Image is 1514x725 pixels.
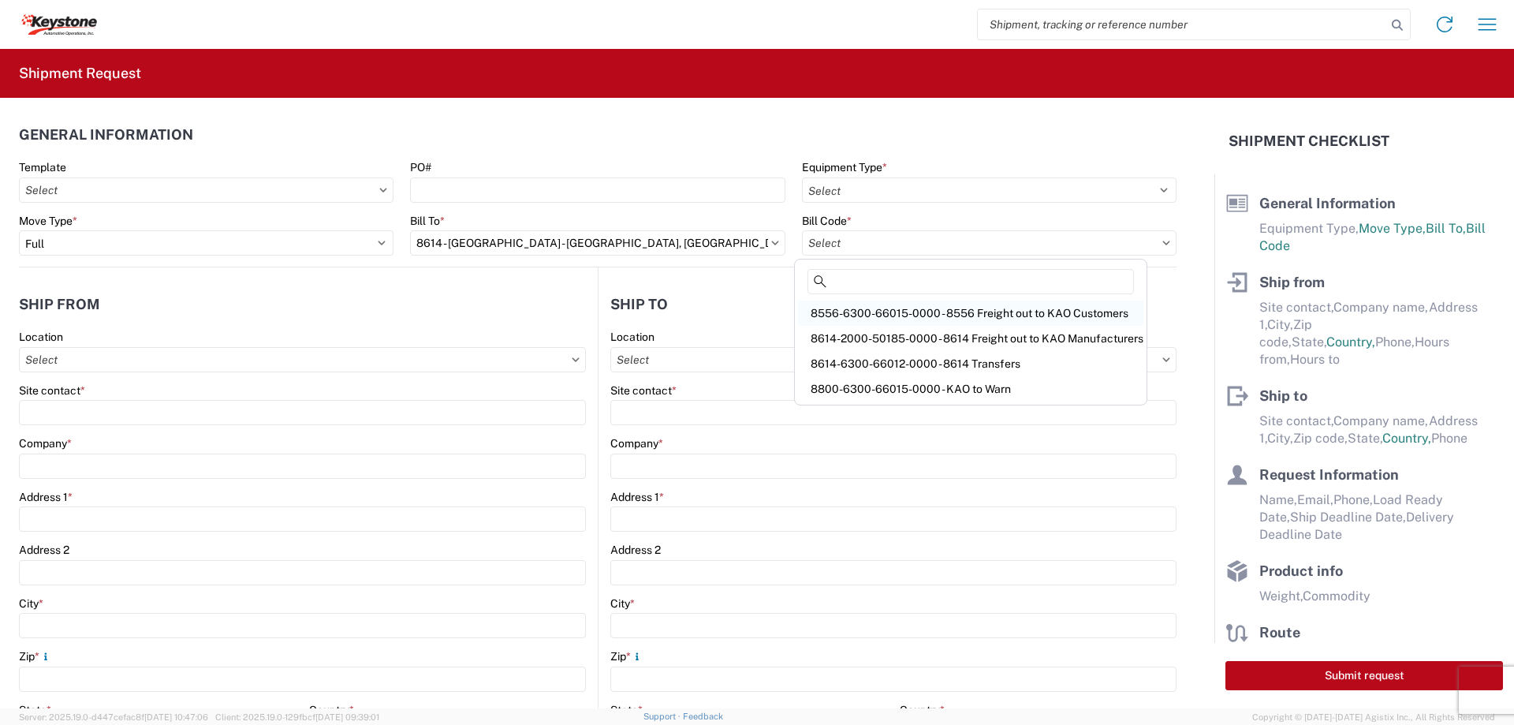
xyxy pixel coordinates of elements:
span: Equipment Type, [1259,221,1359,236]
label: Bill Code [802,214,852,228]
span: Ship to [1259,387,1307,404]
h2: Ship to [610,297,668,312]
label: Company [19,436,72,450]
input: Select [610,347,1177,372]
input: Select [410,230,785,256]
span: [DATE] 09:39:01 [315,712,379,722]
span: Product info [1259,562,1343,579]
span: Name, [1259,492,1297,507]
input: Select [19,178,393,203]
span: State, [1292,334,1326,349]
input: Select [19,347,586,372]
label: Site contact [610,383,677,398]
h2: Ship from [19,297,100,312]
label: Country [309,703,354,717]
span: Zip code, [1293,431,1348,446]
span: Company name, [1333,300,1429,315]
h2: Shipment Request [19,64,141,83]
div: 8614-6300-66012-0000 - 8614 Transfers [798,351,1143,376]
h2: General Information [19,127,193,143]
label: Address 1 [19,490,73,504]
label: City [19,596,43,611]
div: 8800-6300-66015-0000 - KAO to Warn [798,376,1143,402]
span: City, [1267,431,1293,446]
label: State [610,703,643,717]
label: Move Type [19,214,77,228]
span: Bill To, [1426,221,1466,236]
label: Bill To [410,214,445,228]
span: Move Type, [1359,221,1426,236]
span: Phone, [1375,334,1415,349]
span: Country, [1382,431,1431,446]
label: Country [900,703,945,717]
span: Phone [1431,431,1467,446]
label: Zip [19,649,52,663]
label: State [19,703,51,717]
label: Address 1 [610,490,664,504]
span: Email, [1297,492,1333,507]
h2: Shipment Checklist [1229,132,1389,151]
label: Template [19,160,66,174]
label: Site contact [19,383,85,398]
span: General Information [1259,195,1396,211]
label: Zip [610,649,643,663]
label: Location [610,330,654,344]
span: Site contact, [1259,300,1333,315]
span: Client: 2025.19.0-129fbcf [215,712,379,722]
span: [DATE] 10:47:06 [144,712,208,722]
span: City, [1267,317,1293,332]
label: Address 2 [610,543,661,557]
button: Submit request [1225,661,1503,690]
span: Country, [1326,334,1375,349]
label: Company [610,436,663,450]
span: Ship from [1259,274,1325,290]
span: Weight, [1259,589,1303,604]
label: Address 2 [19,543,69,557]
label: Equipment Type [802,160,887,174]
span: Company name, [1333,413,1429,428]
span: Commodity [1303,589,1370,604]
span: Hours to [1290,352,1340,367]
label: City [610,596,635,611]
span: Route [1259,624,1300,641]
a: Feedback [683,712,723,721]
div: 8556-6300-66015-0000 - 8556 Freight out to KAO Customers [798,301,1143,326]
span: Phone, [1333,492,1373,507]
span: State, [1348,431,1382,446]
label: PO# [410,160,431,174]
a: Support [643,712,683,721]
input: Select [802,230,1177,256]
span: Request Information [1259,466,1399,483]
input: Shipment, tracking or reference number [978,9,1386,39]
div: 8614-2000-50185-0000 - 8614 Freight out to KAO Manufacturers [798,326,1143,351]
span: Copyright © [DATE]-[DATE] Agistix Inc., All Rights Reserved [1252,710,1495,724]
span: Ship Deadline Date, [1290,510,1406,525]
span: Site contact, [1259,413,1333,428]
span: Server: 2025.19.0-d447cefac8f [19,712,208,722]
label: Location [19,330,63,344]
